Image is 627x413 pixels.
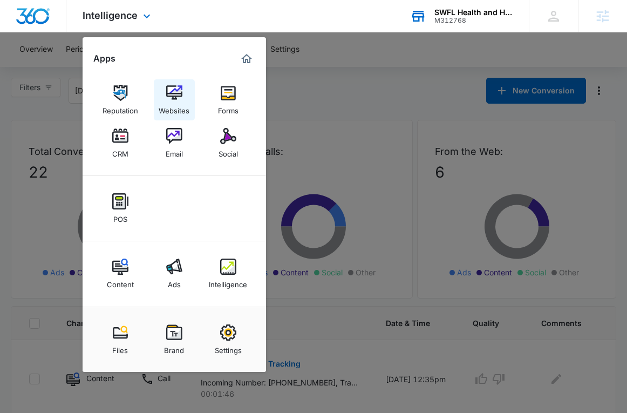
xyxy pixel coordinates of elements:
[208,79,249,120] a: Forms
[100,79,141,120] a: Reputation
[100,319,141,360] a: Files
[434,8,513,17] div: account name
[166,144,183,158] div: Email
[238,50,255,67] a: Marketing 360® Dashboard
[107,275,134,289] div: Content
[218,101,238,115] div: Forms
[209,275,247,289] div: Intelligence
[215,341,242,355] div: Settings
[434,17,513,24] div: account id
[93,53,115,64] h2: Apps
[100,188,141,229] a: POS
[164,341,184,355] div: Brand
[159,101,189,115] div: Websites
[83,10,138,21] span: Intelligence
[100,123,141,164] a: CRM
[103,101,138,115] div: Reputation
[208,319,249,360] a: Settings
[100,253,141,294] a: Content
[113,209,127,224] div: POS
[154,123,195,164] a: Email
[208,253,249,294] a: Intelligence
[154,253,195,294] a: Ads
[219,144,238,158] div: Social
[112,341,128,355] div: Files
[208,123,249,164] a: Social
[154,79,195,120] a: Websites
[154,319,195,360] a: Brand
[168,275,181,289] div: Ads
[112,144,128,158] div: CRM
